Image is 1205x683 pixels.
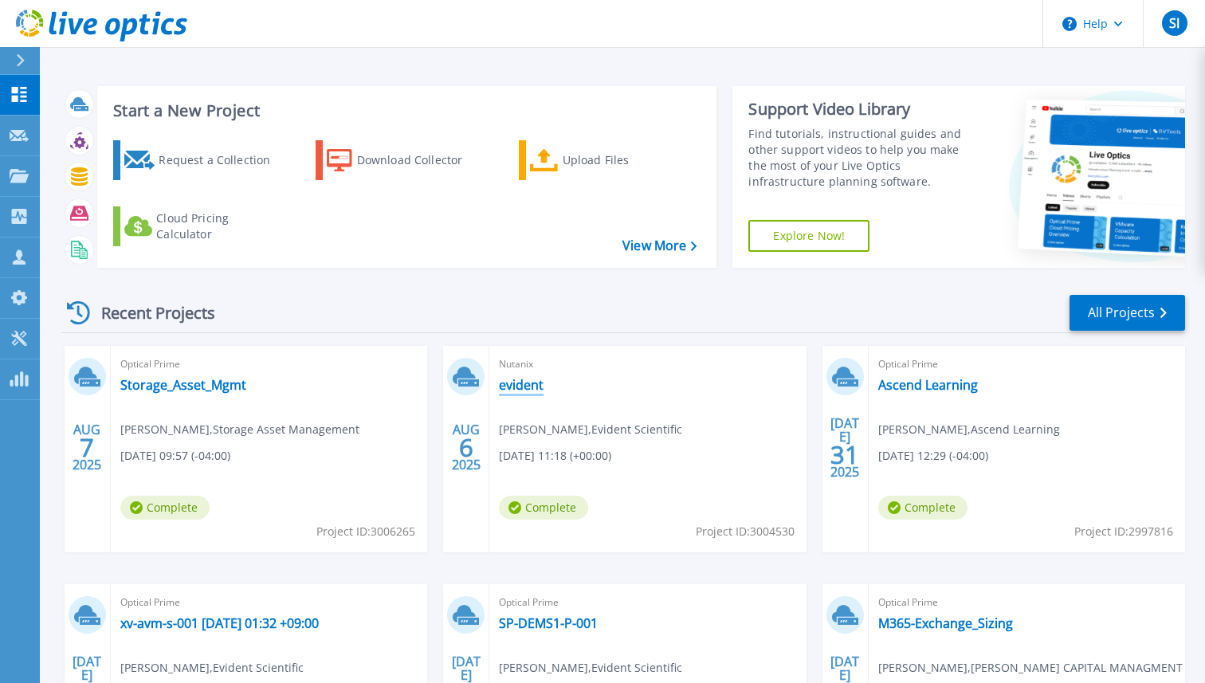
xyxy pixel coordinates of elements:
[120,447,230,465] span: [DATE] 09:57 (-04:00)
[61,293,237,332] div: Recent Projects
[748,126,975,190] div: Find tutorials, instructional guides and other support videos to help you make the most of your L...
[499,594,796,611] span: Optical Prime
[113,102,697,120] h3: Start a New Project
[830,418,860,477] div: [DATE] 2025
[357,144,485,176] div: Download Collector
[499,496,588,520] span: Complete
[878,447,988,465] span: [DATE] 12:29 (-04:00)
[563,144,690,176] div: Upload Files
[316,140,493,180] a: Download Collector
[878,355,1176,373] span: Optical Prime
[80,441,94,454] span: 7
[499,659,682,677] span: [PERSON_NAME] , Evident Scientific
[316,523,415,540] span: Project ID: 3006265
[451,418,481,477] div: AUG 2025
[878,594,1176,611] span: Optical Prime
[156,210,284,242] div: Cloud Pricing Calculator
[120,594,418,611] span: Optical Prime
[622,238,697,253] a: View More
[748,99,975,120] div: Support Video Library
[499,447,611,465] span: [DATE] 11:18 (+00:00)
[120,421,359,438] span: [PERSON_NAME] , Storage Asset Management
[120,659,304,677] span: [PERSON_NAME] , Evident Scientific
[748,220,869,252] a: Explore Now!
[120,615,319,631] a: xv-avm-s-001 [DATE] 01:32 +09:00
[72,418,102,477] div: AUG 2025
[878,377,978,393] a: Ascend Learning
[519,140,697,180] a: Upload Files
[120,377,246,393] a: Storage_Asset_Mgmt
[113,206,291,246] a: Cloud Pricing Calculator
[878,496,968,520] span: Complete
[878,615,1013,631] a: M365-Exchange_Sizing
[696,523,795,540] span: Project ID: 3004530
[499,355,796,373] span: Nutanix
[1169,17,1179,29] span: SI
[499,377,544,393] a: evident
[159,144,286,176] div: Request a Collection
[1074,523,1173,540] span: Project ID: 2997816
[120,355,418,373] span: Optical Prime
[113,140,291,180] a: Request a Collection
[878,421,1060,438] span: [PERSON_NAME] , Ascend Learning
[499,421,682,438] span: [PERSON_NAME] , Evident Scientific
[1070,295,1185,331] a: All Projects
[878,659,1183,677] span: [PERSON_NAME] , [PERSON_NAME] CAPITAL MANAGMENT
[499,615,598,631] a: SP-DEMS1-P-001
[459,441,473,454] span: 6
[120,496,210,520] span: Complete
[830,448,859,461] span: 31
